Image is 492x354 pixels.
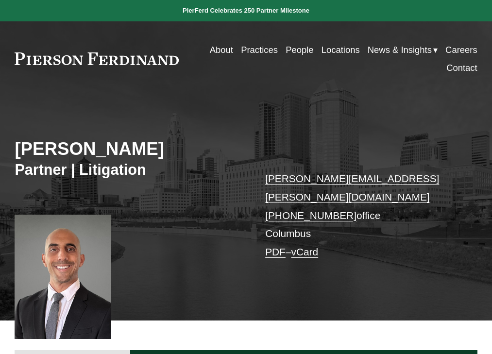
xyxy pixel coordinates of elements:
[265,246,286,257] a: PDF
[15,138,246,160] h2: [PERSON_NAME]
[265,173,439,202] a: [PERSON_NAME][EMAIL_ADDRESS][PERSON_NAME][DOMAIN_NAME]
[286,41,313,59] a: People
[291,246,319,257] a: vCard
[265,210,356,221] a: [PHONE_NUMBER]
[368,41,438,59] a: folder dropdown
[265,169,458,261] p: office Columbus –
[368,42,432,58] span: News & Insights
[445,41,477,59] a: Careers
[446,59,477,77] a: Contact
[241,41,278,59] a: Practices
[322,41,360,59] a: Locations
[15,161,246,179] h3: Partner | Litigation
[210,41,233,59] a: About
